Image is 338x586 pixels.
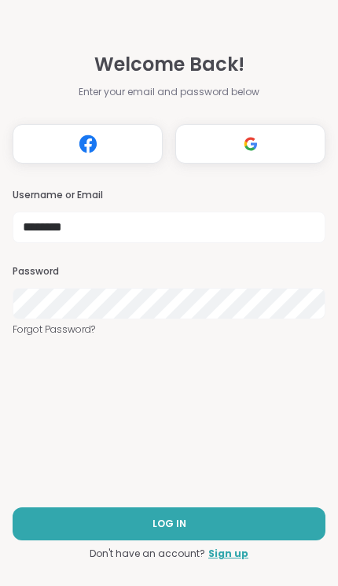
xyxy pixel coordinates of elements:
span: Don't have an account? [90,547,205,561]
a: Sign up [208,547,248,561]
span: LOG IN [152,517,186,531]
h3: Password [13,265,325,278]
h3: Username or Email [13,189,325,202]
img: ShareWell Logomark [73,129,103,158]
span: Welcome Back! [94,50,244,79]
button: LOG IN [13,507,325,540]
img: ShareWell Logomark [236,129,266,158]
span: Enter your email and password below [79,85,259,99]
a: Forgot Password? [13,322,325,337]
